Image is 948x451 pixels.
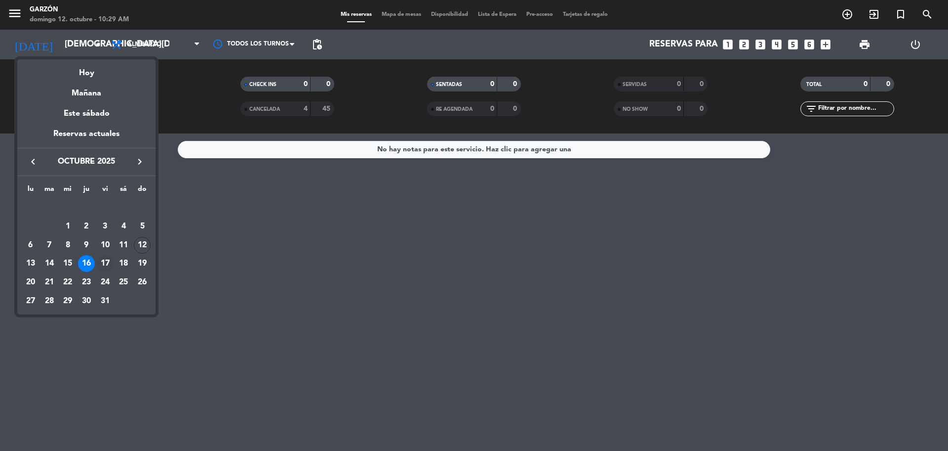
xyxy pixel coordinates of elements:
[134,274,151,291] div: 26
[42,155,131,168] span: octubre 2025
[77,254,96,273] td: 16 de octubre de 2025
[21,254,40,273] td: 13 de octubre de 2025
[115,274,132,291] div: 25
[97,237,114,254] div: 10
[115,236,133,255] td: 11 de octubre de 2025
[17,59,156,80] div: Hoy
[78,218,95,235] div: 2
[115,255,132,272] div: 18
[21,273,40,292] td: 20 de octubre de 2025
[115,217,133,236] td: 4 de octubre de 2025
[27,156,39,168] i: keyboard_arrow_left
[22,255,39,272] div: 13
[17,80,156,100] div: Mañana
[115,254,133,273] td: 18 de octubre de 2025
[96,217,115,236] td: 3 de octubre de 2025
[115,237,132,254] div: 11
[58,292,77,311] td: 29 de octubre de 2025
[22,293,39,310] div: 27
[133,254,152,273] td: 19 de octubre de 2025
[40,183,59,199] th: martes
[133,273,152,292] td: 26 de octubre de 2025
[96,183,115,199] th: viernes
[77,183,96,199] th: jueves
[97,218,114,235] div: 3
[22,274,39,291] div: 20
[115,273,133,292] td: 25 de octubre de 2025
[22,237,39,254] div: 6
[115,218,132,235] div: 4
[97,293,114,310] div: 31
[59,274,76,291] div: 22
[96,273,115,292] td: 24 de octubre de 2025
[21,183,40,199] th: lunes
[21,236,40,255] td: 6 de octubre de 2025
[77,292,96,311] td: 30 de octubre de 2025
[78,293,95,310] div: 30
[59,218,76,235] div: 1
[21,292,40,311] td: 27 de octubre de 2025
[133,236,152,255] td: 12 de octubre de 2025
[40,254,59,273] td: 14 de octubre de 2025
[77,236,96,255] td: 9 de octubre de 2025
[58,254,77,273] td: 15 de octubre de 2025
[78,255,95,272] div: 16
[41,237,58,254] div: 7
[97,255,114,272] div: 17
[41,255,58,272] div: 14
[58,273,77,292] td: 22 de octubre de 2025
[59,237,76,254] div: 8
[24,155,42,168] button: keyboard_arrow_left
[134,237,151,254] div: 12
[96,236,115,255] td: 10 de octubre de 2025
[134,255,151,272] div: 19
[58,183,77,199] th: miércoles
[58,217,77,236] td: 1 de octubre de 2025
[17,100,156,128] div: Este sábado
[78,274,95,291] div: 23
[97,274,114,291] div: 24
[41,293,58,310] div: 28
[131,155,149,168] button: keyboard_arrow_right
[115,183,133,199] th: sábado
[96,292,115,311] td: 31 de octubre de 2025
[59,255,76,272] div: 15
[21,198,152,217] td: OCT.
[133,183,152,199] th: domingo
[59,293,76,310] div: 29
[77,273,96,292] td: 23 de octubre de 2025
[96,254,115,273] td: 17 de octubre de 2025
[134,218,151,235] div: 5
[134,156,146,168] i: keyboard_arrow_right
[40,236,59,255] td: 7 de octubre de 2025
[77,217,96,236] td: 2 de octubre de 2025
[41,274,58,291] div: 21
[40,273,59,292] td: 21 de octubre de 2025
[133,217,152,236] td: 5 de octubre de 2025
[78,237,95,254] div: 9
[58,236,77,255] td: 8 de octubre de 2025
[17,128,156,148] div: Reservas actuales
[40,292,59,311] td: 28 de octubre de 2025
